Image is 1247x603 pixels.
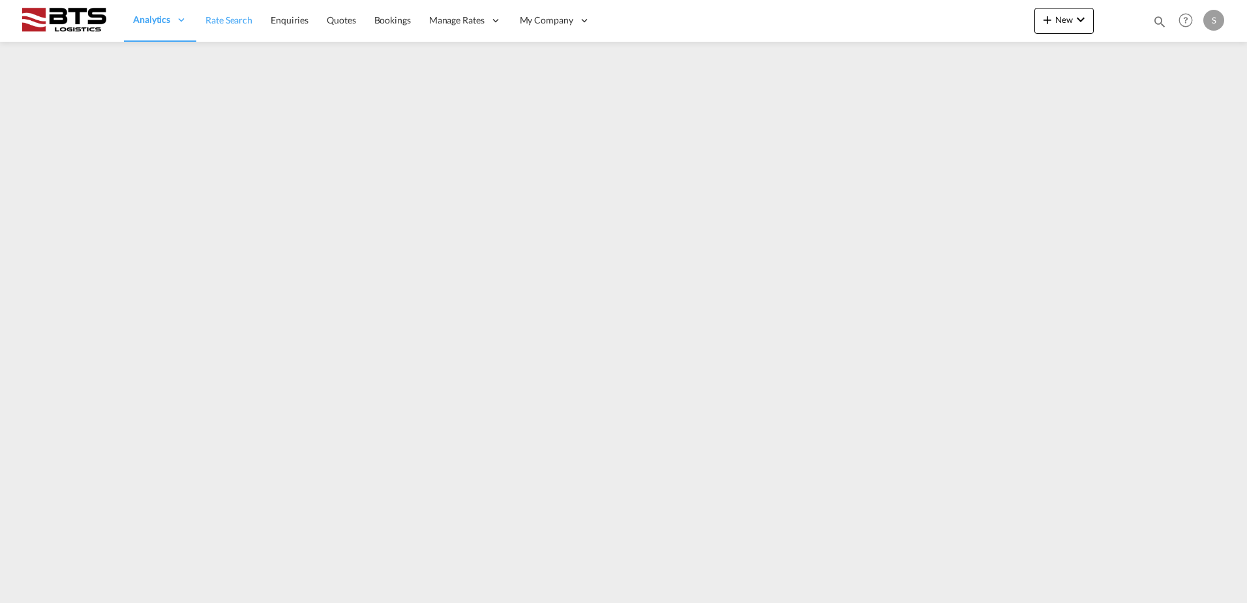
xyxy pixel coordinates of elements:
[1175,9,1203,33] div: Help
[1040,14,1089,25] span: New
[520,14,573,27] span: My Company
[1175,9,1197,31] span: Help
[1040,12,1055,27] md-icon: icon-plus 400-fg
[374,14,411,25] span: Bookings
[1203,10,1224,31] div: S
[133,13,170,26] span: Analytics
[1073,12,1089,27] md-icon: icon-chevron-down
[271,14,308,25] span: Enquiries
[20,6,108,35] img: cdcc71d0be7811ed9adfbf939d2aa0e8.png
[1152,14,1167,34] div: icon-magnify
[1034,8,1094,34] button: icon-plus 400-fgNewicon-chevron-down
[1152,14,1167,29] md-icon: icon-magnify
[327,14,355,25] span: Quotes
[205,14,252,25] span: Rate Search
[429,14,485,27] span: Manage Rates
